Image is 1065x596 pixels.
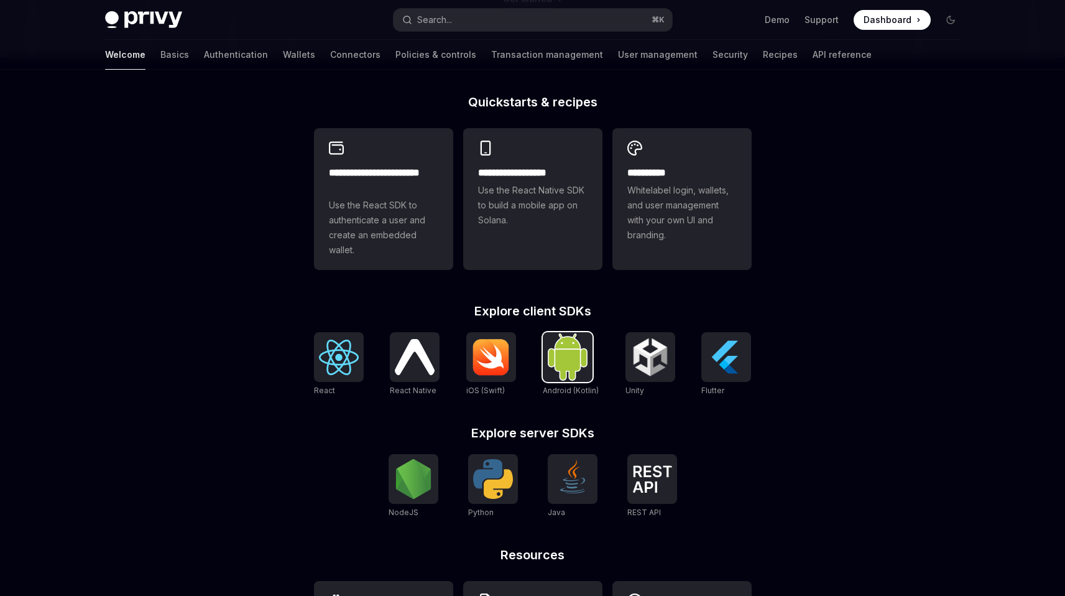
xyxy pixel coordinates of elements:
[466,386,505,395] span: iOS (Swift)
[314,427,752,439] h2: Explore server SDKs
[283,40,315,70] a: Wallets
[805,14,839,26] a: Support
[491,40,603,70] a: Transaction management
[330,40,380,70] a: Connectors
[543,332,599,397] a: Android (Kotlin)Android (Kotlin)
[395,339,435,375] img: React Native
[468,508,494,517] span: Python
[417,12,452,27] div: Search...
[548,508,565,517] span: Java
[329,198,438,258] span: Use the React SDK to authenticate a user and create an embedded wallet.
[314,549,752,561] h2: Resources
[473,459,513,499] img: Python
[627,183,737,243] span: Whitelabel login, wallets, and user management with your own UI and branding.
[548,454,597,519] a: JavaJava
[204,40,268,70] a: Authentication
[612,128,752,270] a: **** *****Whitelabel login, wallets, and user management with your own UI and branding.
[468,454,518,519] a: PythonPython
[314,305,752,317] h2: Explore client SDKs
[618,40,698,70] a: User management
[632,465,672,493] img: REST API
[394,459,433,499] img: NodeJS
[160,40,189,70] a: Basics
[389,454,438,519] a: NodeJSNodeJS
[478,183,588,228] span: Use the React Native SDK to build a mobile app on Solana.
[652,15,665,25] span: ⌘ K
[395,40,476,70] a: Policies & controls
[854,10,931,30] a: Dashboard
[706,337,746,377] img: Flutter
[466,332,516,397] a: iOS (Swift)iOS (Swift)
[394,9,672,31] button: Search...⌘K
[864,14,911,26] span: Dashboard
[625,386,644,395] span: Unity
[630,337,670,377] img: Unity
[105,40,145,70] a: Welcome
[463,128,602,270] a: **** **** **** ***Use the React Native SDK to build a mobile app on Solana.
[389,508,418,517] span: NodeJS
[627,454,677,519] a: REST APIREST API
[390,332,440,397] a: React NativeReact Native
[314,96,752,108] h2: Quickstarts & recipes
[765,14,790,26] a: Demo
[314,332,364,397] a: ReactReact
[813,40,872,70] a: API reference
[548,333,588,380] img: Android (Kotlin)
[471,338,511,376] img: iOS (Swift)
[701,332,751,397] a: FlutterFlutter
[553,459,592,499] img: Java
[543,386,599,395] span: Android (Kotlin)
[763,40,798,70] a: Recipes
[625,332,675,397] a: UnityUnity
[701,386,724,395] span: Flutter
[390,386,436,395] span: React Native
[627,508,661,517] span: REST API
[314,386,335,395] span: React
[941,10,961,30] button: Toggle dark mode
[319,340,359,375] img: React
[105,11,182,29] img: dark logo
[712,40,748,70] a: Security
